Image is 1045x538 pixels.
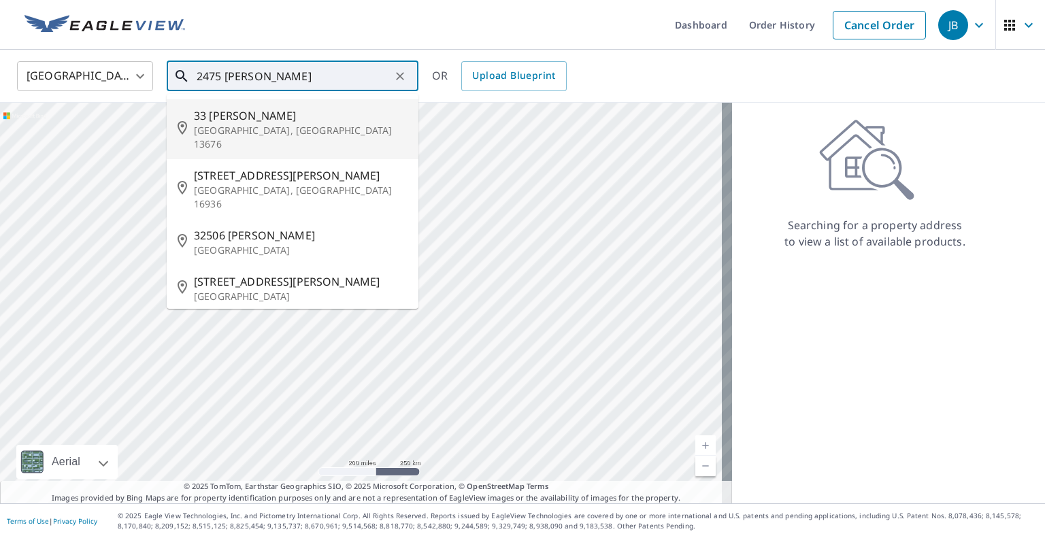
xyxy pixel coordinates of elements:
p: [GEOGRAPHIC_DATA], [GEOGRAPHIC_DATA] 13676 [194,124,408,151]
a: Terms of Use [7,516,49,526]
a: Upload Blueprint [461,61,566,91]
a: Current Level 5, Zoom Out [695,456,716,476]
input: Search by address or latitude-longitude [197,57,391,95]
p: [GEOGRAPHIC_DATA] [194,243,408,257]
div: [GEOGRAPHIC_DATA] [17,57,153,95]
a: Cancel Order [833,11,926,39]
div: OR [432,61,567,91]
span: [STREET_ADDRESS][PERSON_NAME] [194,273,408,290]
div: Aerial [16,445,118,479]
p: [GEOGRAPHIC_DATA], [GEOGRAPHIC_DATA] 16936 [194,184,408,211]
a: OpenStreetMap [467,481,524,491]
button: Clear [391,67,410,86]
p: [GEOGRAPHIC_DATA] [194,290,408,303]
a: Privacy Policy [53,516,97,526]
img: EV Logo [24,15,185,35]
span: 33 [PERSON_NAME] [194,107,408,124]
div: JB [938,10,968,40]
p: Searching for a property address to view a list of available products. [784,217,966,250]
p: © 2025 Eagle View Technologies, Inc. and Pictometry International Corp. All Rights Reserved. Repo... [118,511,1038,531]
a: Current Level 5, Zoom In [695,435,716,456]
span: © 2025 TomTom, Earthstar Geographics SIO, © 2025 Microsoft Corporation, © [184,481,549,492]
div: Aerial [48,445,84,479]
a: Terms [527,481,549,491]
span: Upload Blueprint [472,67,555,84]
p: | [7,517,97,525]
span: 32506 [PERSON_NAME] [194,227,408,243]
span: [STREET_ADDRESS][PERSON_NAME] [194,167,408,184]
